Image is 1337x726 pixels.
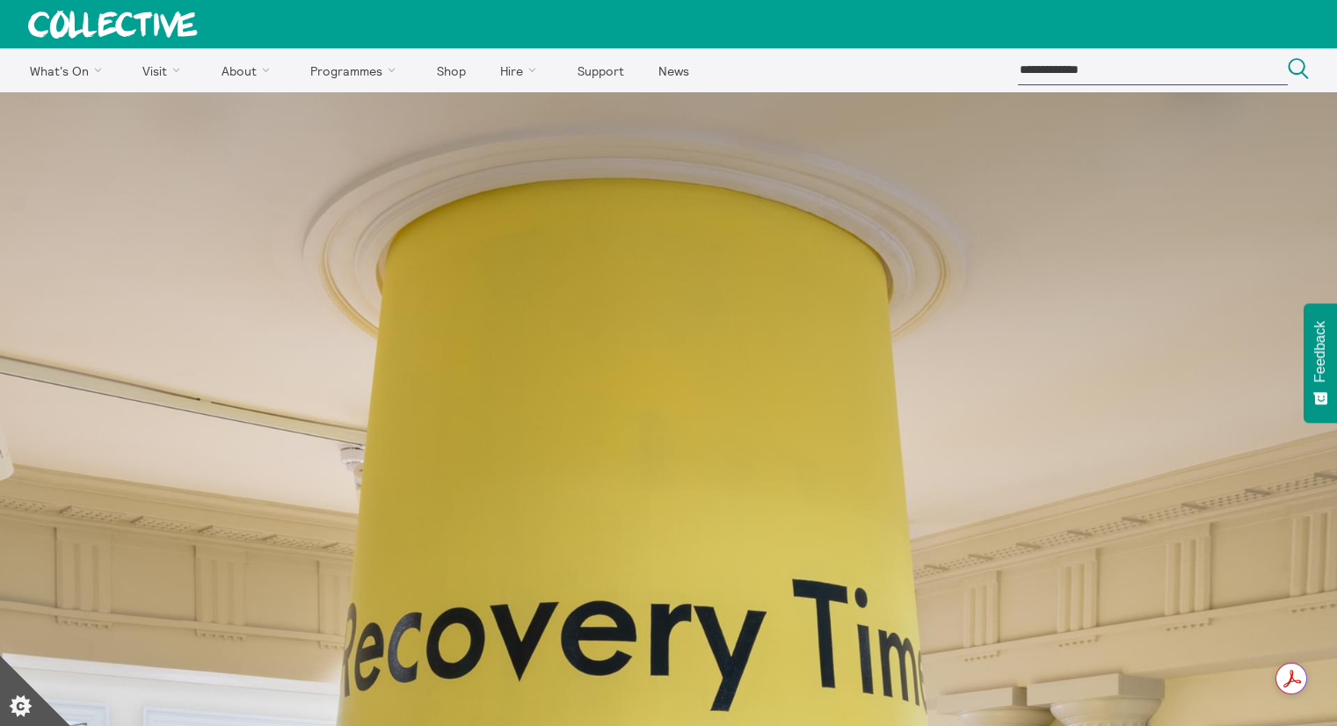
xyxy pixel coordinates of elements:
a: Hire [485,48,559,92]
a: About [206,48,292,92]
a: Shop [421,48,481,92]
a: Visit [127,48,203,92]
a: Support [562,48,639,92]
span: Feedback [1312,321,1328,382]
button: Feedback - Show survey [1304,303,1337,423]
a: What's On [14,48,124,92]
a: News [643,48,704,92]
a: Programmes [295,48,418,92]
